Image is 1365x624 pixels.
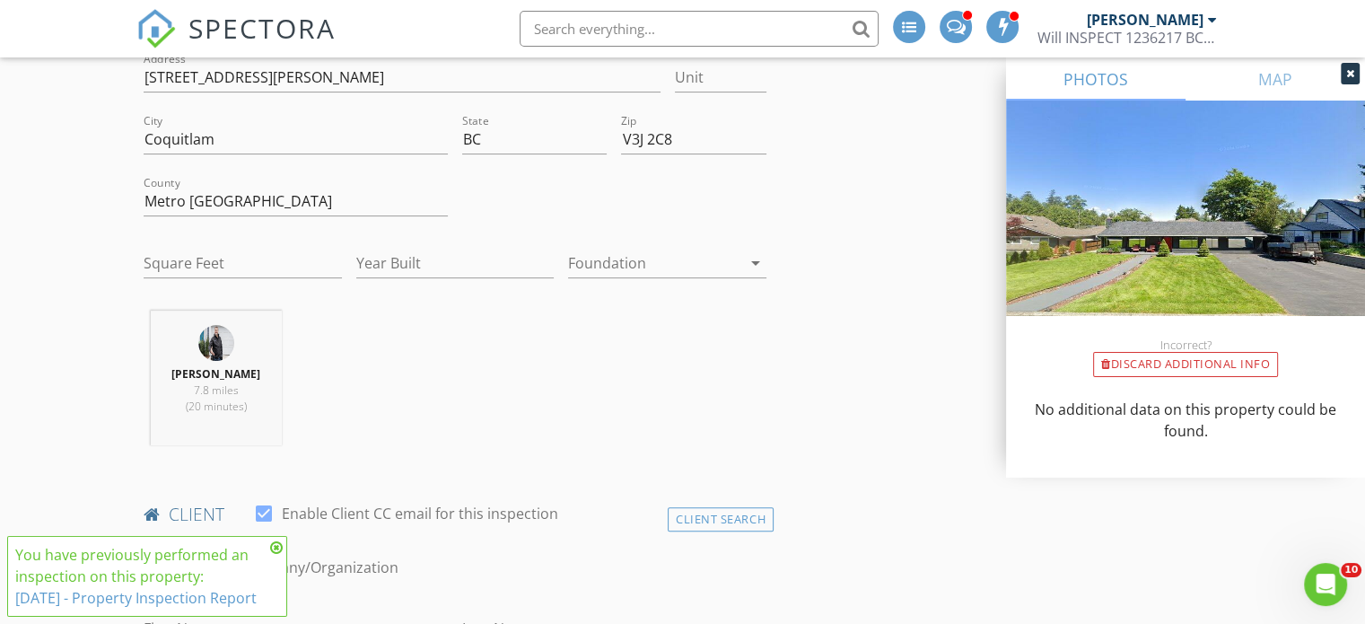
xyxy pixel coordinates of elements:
[1028,399,1343,442] p: No additional data on this property could be found.
[1341,563,1361,577] span: 10
[1186,57,1365,101] a: MAP
[15,588,257,608] a: [DATE] - Property Inspection Report
[144,503,766,526] h4: client
[171,366,260,382] strong: [PERSON_NAME]
[1093,352,1278,377] div: Discard Additional info
[136,24,336,62] a: SPECTORA
[520,11,879,47] input: Search everything...
[1006,338,1365,352] div: Incorrect?
[1006,57,1186,101] a: PHOTOS
[136,9,176,48] img: The Best Home Inspection Software - Spectora
[668,507,774,532] div: Client Search
[194,382,239,398] span: 7.8 miles
[188,9,336,47] span: SPECTORA
[1037,29,1217,47] div: Will INSPECT 1236217 BC LTD
[1304,563,1347,606] iframe: Intercom live chat
[745,252,766,274] i: arrow_drop_down
[282,505,558,523] label: Enable Client CC email for this inspection
[1087,11,1203,29] div: [PERSON_NAME]
[198,325,234,361] img: will_inspect_profile.jpg
[1006,101,1365,359] img: streetview
[186,399,247,414] span: (20 minutes)
[15,544,265,609] div: You have previously performed an inspection on this property:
